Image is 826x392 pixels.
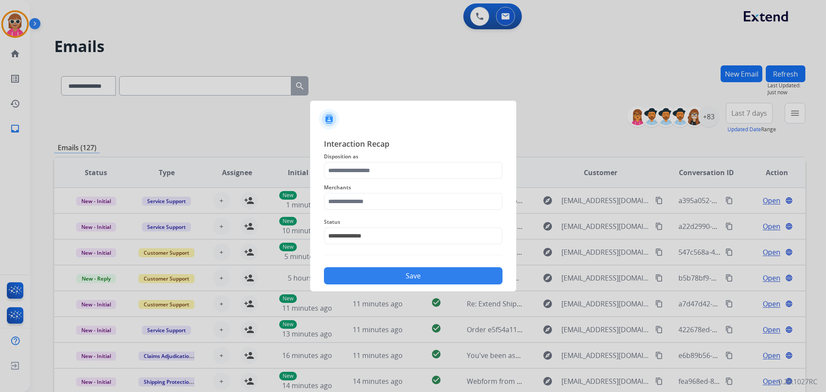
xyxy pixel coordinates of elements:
[778,377,817,387] p: 0.20.1027RC
[324,267,502,284] button: Save
[324,138,502,151] span: Interaction Recap
[319,109,339,130] img: contactIcon
[324,151,502,162] span: Disposition as
[324,217,502,227] span: Status
[324,182,502,193] span: Merchants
